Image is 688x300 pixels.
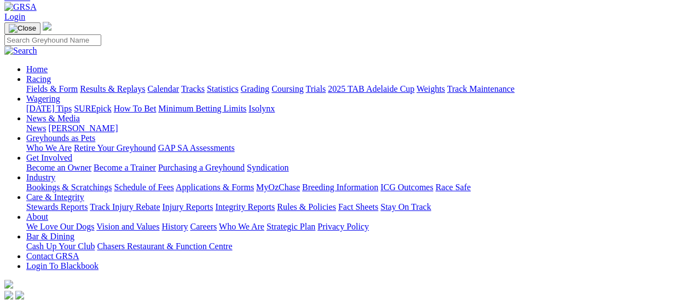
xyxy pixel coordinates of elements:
a: News & Media [26,114,80,123]
a: Tracks [181,84,205,93]
img: GRSA [4,2,37,12]
img: twitter.svg [15,291,24,299]
a: Purchasing a Greyhound [158,163,245,172]
a: We Love Our Dogs [26,222,94,231]
div: Get Involved [26,163,684,173]
div: Care & Integrity [26,202,684,212]
a: Login To Blackbook [26,261,99,270]
a: Industry [26,173,55,182]
a: Calendar [147,84,179,93]
a: Integrity Reports [215,202,275,211]
a: History [161,222,188,231]
button: Toggle navigation [4,22,41,34]
a: Bookings & Scratchings [26,183,112,192]
a: Statistics [207,84,239,93]
a: Track Injury Rebate [90,202,160,211]
a: Home [26,64,48,74]
a: Stewards Reports [26,202,88,211]
a: Trials [305,84,326,93]
img: logo-grsa-white.png [4,280,13,289]
img: Search [4,46,37,56]
a: Privacy Policy [317,222,369,231]
a: [DATE] Tips [26,104,72,113]
a: Retire Your Greyhound [74,143,156,152]
a: Race Safe [435,183,470,192]
a: [PERSON_NAME] [48,123,118,133]
a: Stay On Track [380,202,431,211]
a: Results & Replays [80,84,145,93]
a: Syndication [247,163,288,172]
a: News [26,123,46,133]
a: Fields & Form [26,84,78,93]
a: Chasers Restaurant & Function Centre [97,242,232,251]
a: ICG Outcomes [380,183,433,192]
a: Racing [26,74,51,84]
a: Injury Reports [162,202,213,211]
a: 2025 TAB Adelaide Cup [328,84,414,93]
a: Get Involved [26,153,72,162]
div: News & Media [26,123,684,133]
a: Become a Trainer [94,163,156,172]
a: Track Maintenance [447,84,514,93]
a: Care & Integrity [26,192,84,202]
a: Weights [417,84,445,93]
a: Greyhounds as Pets [26,133,95,143]
a: Isolynx [248,104,275,113]
a: Breeding Information [302,183,378,192]
a: Strategic Plan [267,222,315,231]
a: Who We Are [26,143,72,152]
a: MyOzChase [256,183,300,192]
a: Cash Up Your Club [26,242,95,251]
a: How To Bet [114,104,157,113]
div: About [26,222,684,232]
a: Schedule of Fees [114,183,174,192]
a: Minimum Betting Limits [158,104,246,113]
a: Grading [241,84,269,93]
a: Become an Owner [26,163,91,172]
div: Industry [26,183,684,192]
div: Bar & Dining [26,242,684,251]
a: Fact Sheets [338,202,378,211]
a: SUREpick [74,104,111,113]
img: logo-grsa-white.png [43,22,51,31]
a: GAP SA Assessments [158,143,235,152]
div: Greyhounds as Pets [26,143,684,153]
a: Who We Are [219,222,264,231]
a: Rules & Policies [277,202,336,211]
a: About [26,212,48,221]
img: Close [9,24,36,33]
a: Coursing [271,84,304,93]
div: Racing [26,84,684,94]
a: Applications & Forms [176,183,254,192]
input: Search [4,34,101,46]
a: Careers [190,222,217,231]
div: Wagering [26,104,684,114]
a: Wagering [26,94,60,103]
a: Vision and Values [96,222,159,231]
a: Bar & Dining [26,232,74,241]
img: facebook.svg [4,291,13,299]
a: Login [4,12,25,21]
a: Contact GRSA [26,251,79,261]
